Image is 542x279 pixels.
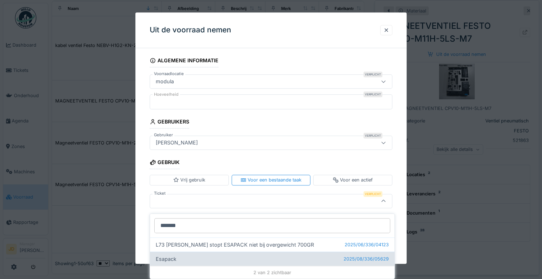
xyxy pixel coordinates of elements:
div: Algemene informatie [150,55,218,67]
div: Verplicht [363,191,382,197]
label: Voorraadlocatie [153,71,185,77]
div: Vrij gebruik [173,177,205,184]
div: L73 [PERSON_NAME] stopt ESAPACK niet bij overgewicht 700GR [150,237,394,252]
div: 2 van 2 zichtbaar [150,266,394,279]
div: Verplicht [363,133,382,138]
span: 2025/08/336/05629 [344,256,389,262]
label: Ticket [153,190,167,196]
div: Verplicht [363,72,382,77]
div: Voor een bestaande taak [241,177,301,184]
h3: Uit de voorraad nemen [150,26,231,35]
div: Voor een actief [333,177,373,184]
div: [PERSON_NAME] [153,139,201,147]
div: Verplicht [363,91,382,97]
label: Gebruiker [153,132,174,138]
span: 2025/06/336/04123 [345,241,389,248]
label: Hoeveelheid [153,91,180,98]
div: modula [153,78,177,85]
div: Gebruik [150,157,180,169]
div: Gebruikers [150,116,189,128]
div: Esapack [150,252,394,266]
